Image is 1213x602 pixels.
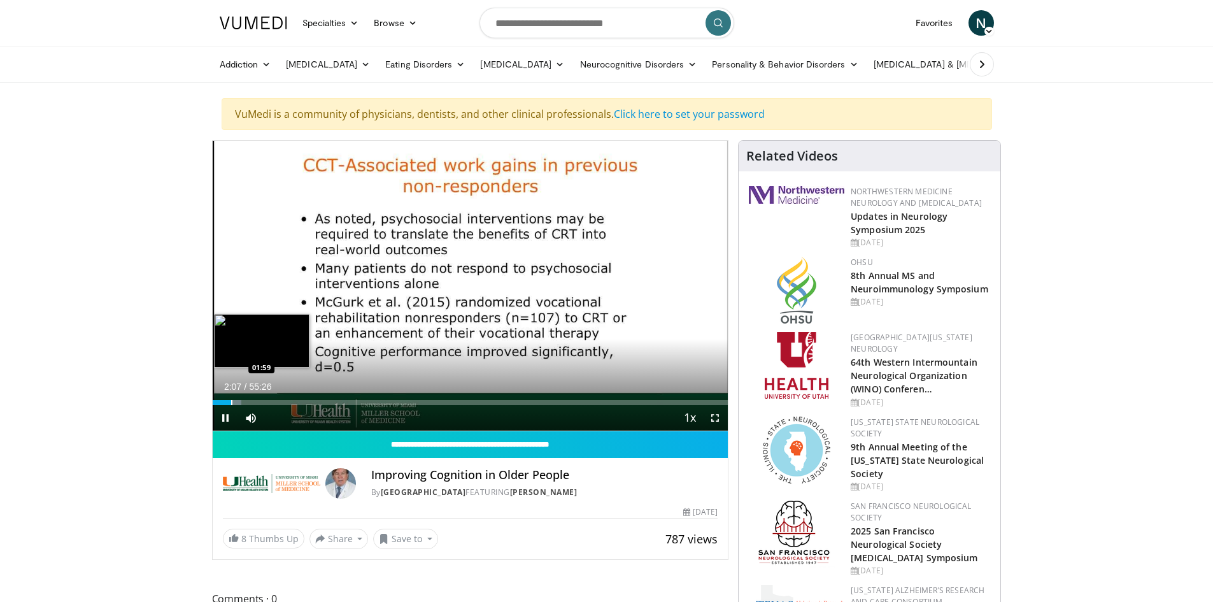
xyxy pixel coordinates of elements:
a: Neurocognitive Disorders [572,52,705,77]
img: image.jpeg [214,314,309,368]
a: San Francisco Neurological Society [851,501,971,523]
button: Share [309,529,369,549]
a: 8 Thumbs Up [223,529,304,548]
button: Pause [213,405,238,431]
h4: Improving Cognition in Older People [371,468,718,482]
span: 2:07 [224,382,241,392]
a: [MEDICAL_DATA] [472,52,572,77]
div: [DATE] [851,481,990,492]
a: Updates in Neurology Symposium 2025 [851,210,947,236]
div: [DATE] [851,565,990,577]
div: [DATE] [851,296,990,308]
a: Browse [366,10,425,36]
img: Avatar [325,468,356,499]
span: 8 [241,533,246,545]
div: Progress Bar [213,400,728,405]
img: 71a8b48c-8850-4916-bbdd-e2f3ccf11ef9.png.150x105_q85_autocrop_double_scale_upscale_version-0.2.png [763,417,830,484]
input: Search topics, interventions [479,8,734,38]
button: Save to [373,529,438,549]
a: [US_STATE] State Neurological Society [851,417,979,439]
img: 2a462fb6-9365-492a-ac79-3166a6f924d8.png.150x105_q85_autocrop_double_scale_upscale_version-0.2.jpg [749,186,844,204]
a: [PERSON_NAME] [510,487,578,498]
div: VuMedi is a community of physicians, dentists, and other clinical professionals. [222,98,992,130]
a: OHSU [851,257,873,268]
button: Playback Rate [677,405,702,431]
a: 2025 San Francisco Neurological Society [MEDICAL_DATA] Symposium [851,525,977,564]
a: N [968,10,994,36]
img: ad8adf1f-d405-434e-aebe-ebf7635c9b5d.png.150x105_q85_autocrop_double_scale_upscale_version-0.2.png [758,501,835,568]
a: Addiction [212,52,279,77]
a: [MEDICAL_DATA] [278,52,378,77]
span: 55:26 [249,382,271,392]
span: / [245,382,247,392]
div: [DATE] [851,237,990,248]
img: f6362829-b0a3-407d-a044-59546adfd345.png.150x105_q85_autocrop_double_scale_upscale_version-0.2.png [765,332,828,399]
div: [DATE] [851,397,990,408]
a: 64th Western Intermountain Neurological Organization (WINO) Conferen… [851,356,977,395]
span: 787 views [665,531,718,547]
img: University of Miami [223,468,320,499]
h4: Related Videos [746,148,838,164]
a: Personality & Behavior Disorders [704,52,865,77]
div: By FEATURING [371,487,718,498]
a: [GEOGRAPHIC_DATA] [381,487,466,498]
a: 9th Annual Meeting of the [US_STATE] State Neurological Society [851,441,984,480]
img: VuMedi Logo [220,17,287,29]
a: [GEOGRAPHIC_DATA][US_STATE] Neurology [851,332,972,354]
a: Eating Disorders [378,52,472,77]
a: Specialties [295,10,367,36]
a: 8th Annual MS and Neuroimmunology Symposium [851,269,988,295]
button: Mute [238,405,264,431]
img: da959c7f-65a6-4fcf-a939-c8c702e0a770.png.150x105_q85_autocrop_double_scale_upscale_version-0.2.png [777,257,816,324]
a: [MEDICAL_DATA] & [MEDICAL_DATA] [866,52,1048,77]
video-js: Video Player [213,141,728,431]
button: Fullscreen [702,405,728,431]
a: Northwestern Medicine Neurology and [MEDICAL_DATA] [851,186,982,208]
a: Click here to set your password [614,107,765,121]
div: [DATE] [683,506,718,518]
a: Favorites [908,10,961,36]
